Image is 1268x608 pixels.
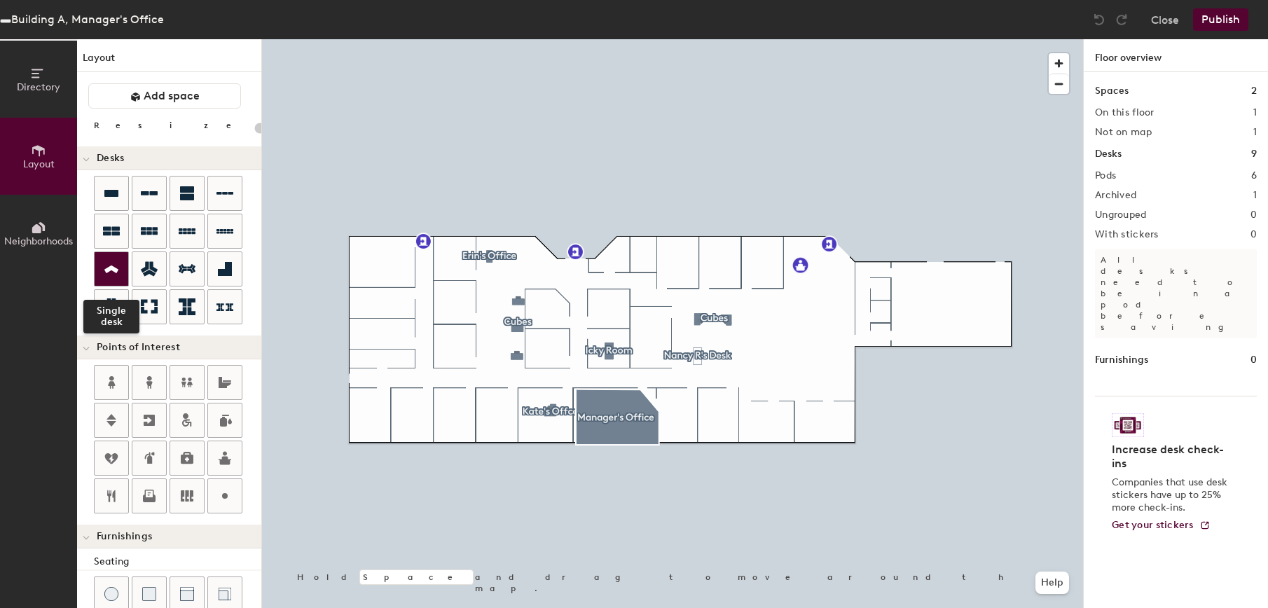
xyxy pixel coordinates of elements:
span: Layout [23,158,55,170]
h1: 0 [1250,352,1257,368]
p: Companies that use desk stickers have up to 25% more check-ins. [1112,476,1232,514]
img: Cushion [142,587,156,601]
span: Points of Interest [97,342,180,353]
a: Get your stickers [1112,520,1211,532]
h2: Pods [1095,170,1116,181]
span: Neighborhoods [4,235,73,247]
div: Resize [94,120,249,131]
img: Sticker logo [1112,413,1144,437]
h2: On this floor [1095,107,1155,118]
h2: With stickers [1095,229,1159,240]
img: Redo [1115,13,1129,27]
h2: 1 [1253,190,1257,201]
h2: 0 [1250,229,1257,240]
span: Add space [144,89,200,103]
img: Couch (corner) [218,587,232,601]
span: Directory [17,81,60,93]
h2: 0 [1250,209,1257,221]
div: Building A, Manager's Office [11,11,164,28]
h2: Archived [1095,190,1136,201]
h2: Ungrouped [1095,209,1147,221]
span: Furnishings [97,531,152,542]
h1: 9 [1251,146,1257,162]
span: Get your stickers [1112,519,1194,531]
h1: Furnishings [1095,352,1148,368]
h1: 2 [1251,83,1257,99]
img: Stool [104,587,118,601]
button: Add space [88,83,241,109]
h1: Spaces [1095,83,1129,99]
button: Publish [1193,8,1248,31]
h2: 6 [1251,170,1257,181]
h4: Increase desk check-ins [1112,443,1232,471]
h1: Floor overview [1084,39,1268,72]
h1: Desks [1095,146,1122,162]
button: Close [1151,8,1179,31]
h2: Not on map [1095,127,1152,138]
img: Undo [1092,13,1106,27]
span: Desks [97,153,124,164]
div: Seating [94,554,261,569]
h2: 1 [1253,127,1257,138]
p: All desks need to be in a pod before saving [1095,249,1257,338]
h1: Layout [77,50,261,72]
h2: 1 [1253,107,1257,118]
img: Couch (middle) [180,587,194,601]
button: Single desk [94,251,129,286]
button: Help [1035,572,1069,594]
